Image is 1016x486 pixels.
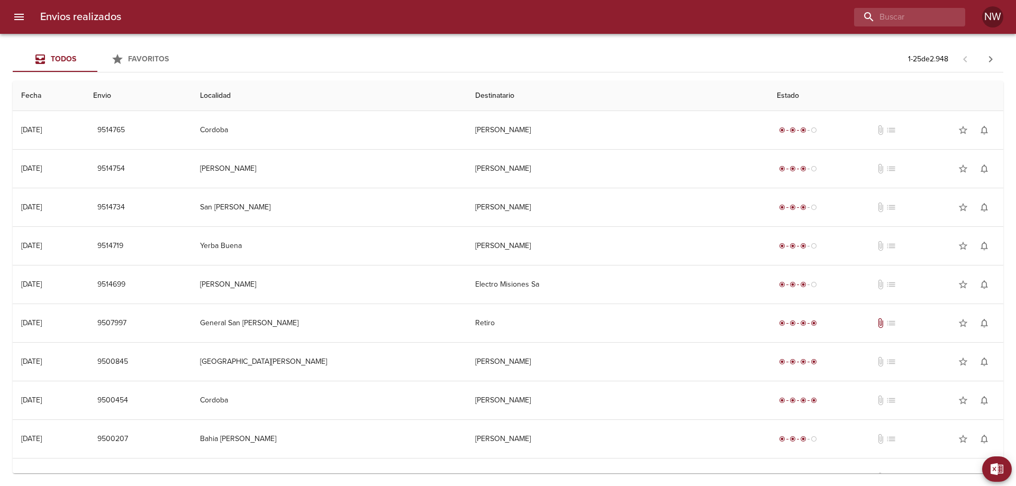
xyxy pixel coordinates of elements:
[51,54,76,63] span: Todos
[192,111,466,149] td: Cordoba
[93,121,129,140] button: 9514765
[979,241,990,251] span: notifications_none
[982,6,1003,27] div: Abrir información de usuario
[128,54,169,63] span: Favoritos
[886,395,896,406] span: No tiene pedido asociado
[958,472,968,483] span: star_border
[811,281,817,288] span: radio_button_unchecked
[886,202,896,213] span: No tiene pedido asociado
[982,456,1012,482] button: Exportar Excel
[97,278,125,291] span: 9514699
[467,188,769,226] td: [PERSON_NAME]
[974,313,995,334] button: Activar notificaciones
[777,356,819,367] div: Entregado
[467,81,769,111] th: Destinatario
[875,279,886,290] span: No tiene documentos adjuntos
[21,203,42,212] div: [DATE]
[974,158,995,179] button: Activar notificaciones
[979,279,990,290] span: notifications_none
[811,436,817,442] span: radio_button_unchecked
[958,163,968,174] span: star_border
[768,81,1003,111] th: Estado
[97,201,125,214] span: 9514734
[875,395,886,406] span: No tiene documentos adjuntos
[93,198,129,217] button: 9514734
[811,359,817,365] span: radio_button_checked
[13,81,85,111] th: Fecha
[467,150,769,188] td: [PERSON_NAME]
[800,166,806,172] span: radio_button_checked
[875,472,886,483] span: No tiene documentos adjuntos
[800,204,806,210] span: radio_button_checked
[790,127,796,133] span: radio_button_checked
[952,313,974,334] button: Agregar a favoritos
[958,279,968,290] span: star_border
[979,356,990,367] span: notifications_none
[979,395,990,406] span: notifications_none
[958,125,968,135] span: star_border
[192,265,466,304] td: [PERSON_NAME]
[886,125,896,135] span: No tiene pedido asociado
[974,274,995,295] button: Activar notificaciones
[97,355,128,369] span: 9500845
[790,243,796,249] span: radio_button_checked
[886,241,896,251] span: No tiene pedido asociado
[779,204,785,210] span: radio_button_checked
[779,166,785,172] span: radio_button_checked
[97,240,123,253] span: 9514719
[97,433,128,446] span: 9500207
[777,472,819,483] div: En viaje
[790,166,796,172] span: radio_button_checked
[875,163,886,174] span: No tiene documentos adjuntos
[779,320,785,326] span: radio_button_checked
[979,163,990,174] span: notifications_none
[777,202,819,213] div: En viaje
[886,163,896,174] span: No tiene pedido asociado
[192,304,466,342] td: General San [PERSON_NAME]
[93,314,131,333] button: 9507997
[974,351,995,372] button: Activar notificaciones
[958,202,968,213] span: star_border
[974,235,995,256] button: Activar notificaciones
[97,394,128,407] span: 9500454
[21,125,42,134] div: [DATE]
[777,279,819,290] div: En viaje
[93,236,128,256] button: 9514719
[467,343,769,381] td: [PERSON_NAME]
[779,127,785,133] span: radio_button_checked
[811,127,817,133] span: radio_button_unchecked
[85,81,192,111] th: Envio
[952,390,974,411] button: Agregar a favoritos
[467,304,769,342] td: Retiro
[777,125,819,135] div: En viaje
[952,351,974,372] button: Agregar a favoritos
[97,471,126,484] span: 9499872
[467,420,769,458] td: [PERSON_NAME]
[790,204,796,210] span: radio_button_checked
[97,317,126,330] span: 9507997
[811,166,817,172] span: radio_button_unchecked
[13,47,182,72] div: Tabs Envios
[779,436,785,442] span: radio_button_checked
[93,429,132,449] button: 9500207
[6,4,32,30] button: menu
[982,6,1003,27] div: NW
[777,395,819,406] div: Entregado
[800,243,806,249] span: radio_button_checked
[800,397,806,404] span: radio_button_checked
[790,436,796,442] span: radio_button_checked
[779,397,785,404] span: radio_button_checked
[979,202,990,213] span: notifications_none
[192,227,466,265] td: Yerba Buena
[908,54,948,65] p: 1 - 25 de 2.948
[979,434,990,444] span: notifications_none
[192,420,466,458] td: Bahia [PERSON_NAME]
[777,434,819,444] div: En viaje
[886,318,896,328] span: No tiene pedido asociado
[886,279,896,290] span: No tiene pedido asociado
[192,188,466,226] td: San [PERSON_NAME]
[811,204,817,210] span: radio_button_unchecked
[800,281,806,288] span: radio_button_checked
[467,227,769,265] td: [PERSON_NAME]
[974,120,995,141] button: Activar notificaciones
